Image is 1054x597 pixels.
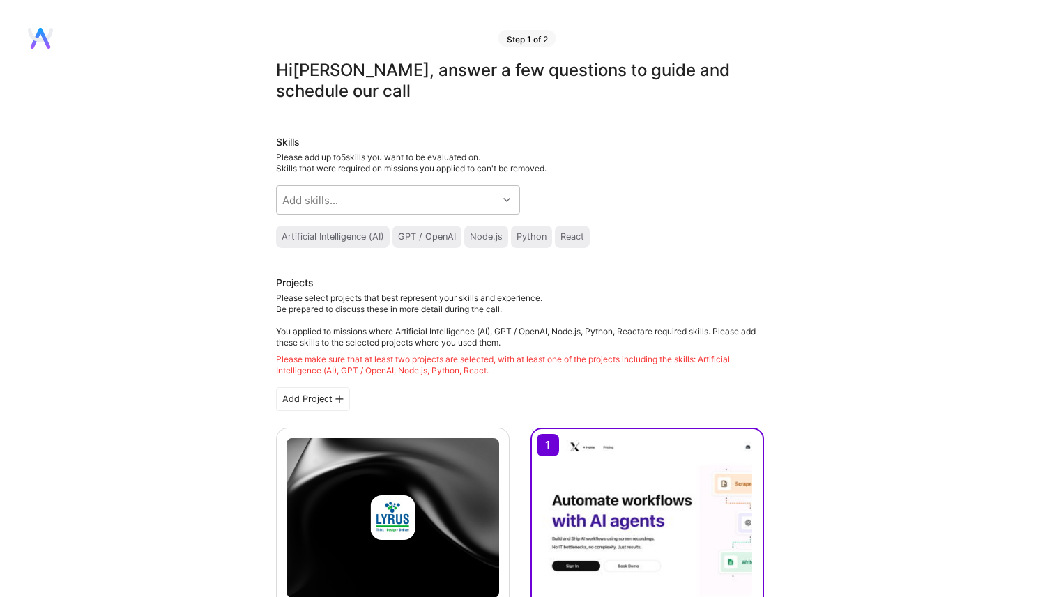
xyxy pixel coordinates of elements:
[276,387,350,411] div: Add Project
[282,231,384,242] div: Artificial Intelligence (AI)
[503,196,510,203] i: icon Chevron
[276,276,314,290] div: Projects
[398,231,456,242] div: GPT / OpenAI
[560,231,584,242] div: React
[335,395,344,403] i: icon PlusBlackFlat
[276,293,764,376] div: Please select projects that best represent your skills and experience. Be prepared to discuss the...
[276,354,764,376] div: Please make sure that at least two projects are selected, with at least one of the projects inclu...
[517,231,547,242] div: Python
[276,60,764,102] div: Hi [PERSON_NAME] , answer a few questions to guide and schedule our call
[470,231,503,242] div: Node.js
[276,152,764,174] div: Please add up to 5 skills you want to be evaluated on.
[276,163,547,173] span: Skills that were required on missions you applied to can't be removed.
[542,440,752,597] img: Nutix.AI
[282,193,338,208] div: Add skills...
[276,135,764,149] div: Skills
[498,30,556,47] div: Step 1 of 2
